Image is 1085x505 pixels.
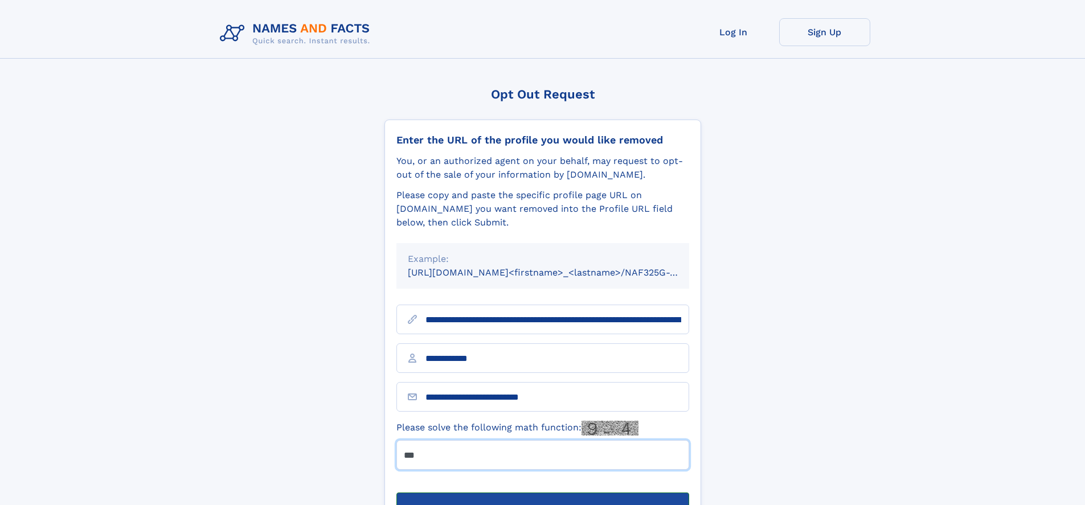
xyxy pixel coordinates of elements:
[396,134,689,146] div: Enter the URL of the profile you would like removed
[396,154,689,182] div: You, or an authorized agent on your behalf, may request to opt-out of the sale of your informatio...
[396,421,638,436] label: Please solve the following math function:
[384,87,701,101] div: Opt Out Request
[408,267,711,278] small: [URL][DOMAIN_NAME]<firstname>_<lastname>/NAF325G-xxxxxxxx
[396,188,689,229] div: Please copy and paste the specific profile page URL on [DOMAIN_NAME] you want removed into the Pr...
[215,18,379,49] img: Logo Names and Facts
[779,18,870,46] a: Sign Up
[408,252,678,266] div: Example:
[688,18,779,46] a: Log In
